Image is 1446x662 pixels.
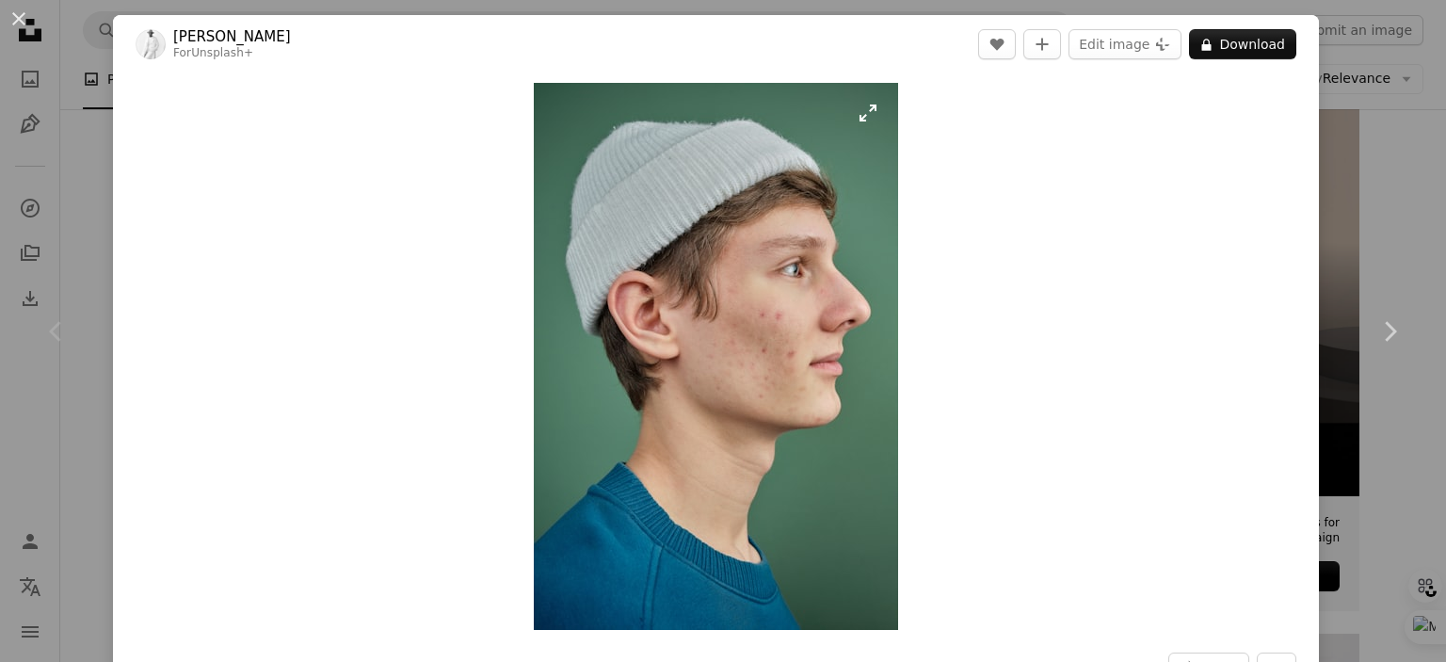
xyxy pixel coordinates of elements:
[136,29,166,59] img: Go to Andrej Lišakov's profile
[534,83,898,630] button: Zoom in on this image
[173,46,291,61] div: For
[534,83,898,630] img: a young man with freckled hair wearing a beanie
[1333,241,1446,422] a: Next
[1023,29,1061,59] button: Add to Collection
[1189,29,1296,59] button: Download
[191,46,253,59] a: Unsplash+
[978,29,1016,59] button: Like
[173,27,291,46] a: [PERSON_NAME]
[1068,29,1181,59] button: Edit image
